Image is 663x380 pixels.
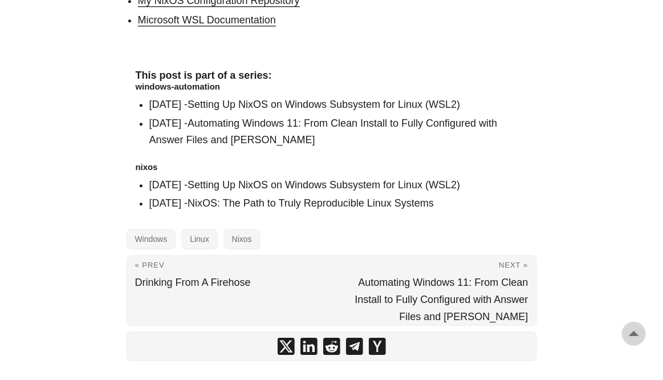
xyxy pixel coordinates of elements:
[149,118,498,145] a: Automating Windows 11: From Clean Install to Fully Configured with Answer Files and [PERSON_NAME]
[135,261,165,269] span: « Prev
[127,256,332,325] a: « Prev Drinking From A Firehose
[136,70,528,82] h4: This post is part of a series:
[499,261,528,269] span: Next »
[188,179,460,191] a: Setting Up NixOS on Windows Subsystem for Linux (WSL2)
[135,277,251,288] span: Drinking From A Firehose
[278,338,295,355] a: share Setting Up NixOS on Windows Subsystem for Linux (WSL2) on x
[323,338,340,355] a: share Setting Up NixOS on Windows Subsystem for Linux (WSL2) on reddit
[149,177,528,193] li: [DATE] -
[136,162,158,172] a: nixos
[136,82,221,91] a: windows-automation
[181,229,217,249] a: Linux
[149,115,528,148] li: [DATE] -
[188,99,460,110] a: Setting Up NixOS on Windows Subsystem for Linux (WSL2)
[149,96,528,113] li: [DATE] -
[332,256,536,325] a: Next » Automating Windows 11: From Clean Install to Fully Configured with Answer Files and [PERSO...
[127,229,176,249] a: Windows
[369,338,386,355] a: share Setting Up NixOS on Windows Subsystem for Linux (WSL2) on ycombinator
[188,197,434,209] a: NixOS: The Path to Truly Reproducible Linux Systems
[355,277,528,322] span: Automating Windows 11: From Clean Install to Fully Configured with Answer Files and [PERSON_NAME]
[223,229,261,249] a: Nixos
[149,195,528,212] li: [DATE] -
[138,14,276,26] a: Microsoft WSL Documentation
[622,322,646,346] a: go to top
[346,338,363,355] a: share Setting Up NixOS on Windows Subsystem for Linux (WSL2) on telegram
[300,338,318,355] a: share Setting Up NixOS on Windows Subsystem for Linux (WSL2) on linkedin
